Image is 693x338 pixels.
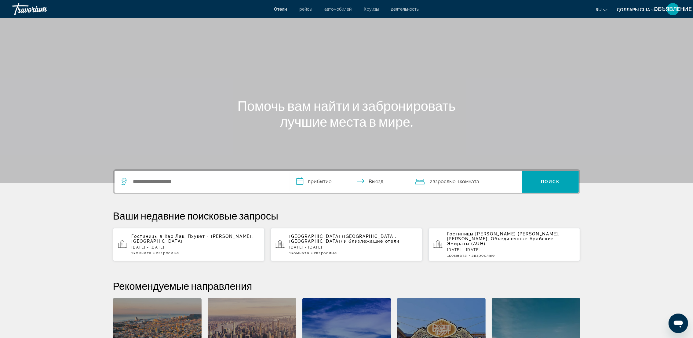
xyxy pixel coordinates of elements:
[364,7,379,12] a: Круизы
[617,5,656,14] button: Изменить валюту
[274,7,287,12] a: Отели
[132,245,260,249] p: [DATE] - [DATE]
[289,234,396,244] span: [GEOGRAPHIC_DATA] ([GEOGRAPHIC_DATA], [GEOGRAPHIC_DATA])
[596,5,607,14] button: Изменение языка
[596,7,602,12] span: ru
[159,251,179,255] span: Взрослые
[132,234,253,244] span: , Пхукет - [PERSON_NAME], [GEOGRAPHIC_DATA]
[132,251,134,255] font: 1
[133,251,152,255] span: Комната
[460,179,480,184] span: Комната
[474,253,495,258] span: Взрослые
[291,251,310,255] span: Комната
[132,234,185,239] span: Гостиницы в Као Лак
[429,228,580,261] button: Гостиницы [PERSON_NAME] [PERSON_NAME], [PERSON_NAME], Объединенные Арабские Эмираты (AUH)[DATE] -...
[115,171,579,193] div: Виджет поиска
[409,171,522,193] button: Путешественники: 2 взрослых, 0 детей
[12,1,73,17] a: Травориум
[289,245,418,249] p: [DATE] - [DATE]
[290,171,409,193] button: Даты заезда и выезда
[289,251,291,255] font: 1
[113,280,580,292] h2: Рекомендуемые направления
[325,7,352,12] a: автомобилей
[447,231,560,246] span: [PERSON_NAME], [PERSON_NAME], Объединенные Арабские Эмираты (AUH)
[472,253,474,258] font: 2
[316,251,337,255] span: Взрослые
[156,251,159,255] font: 2
[541,179,560,184] span: Поиск
[113,209,580,222] p: Ваши недавние поисковые запросы
[447,253,449,258] font: 1
[344,239,399,244] span: и близлежащие отели
[232,98,461,129] h1: Помочь вам найти и забронировать лучшие места в мире.
[314,251,316,255] font: 2
[449,253,468,258] span: Комната
[271,228,422,261] button: [GEOGRAPHIC_DATA] ([GEOGRAPHIC_DATA], [GEOGRAPHIC_DATA]) и близлежащие отели[DATE] - [DATE]1Комна...
[447,248,575,252] p: [DATE] - [DATE]
[617,7,650,12] span: Доллары США
[113,228,265,261] button: Гостиницы в Као Лак, Пхукет - [PERSON_NAME], [GEOGRAPHIC_DATA][DATE] - [DATE]1Комната2Взрослые
[456,179,460,184] font: , 1
[300,7,312,12] a: рейсы
[447,231,516,236] span: Гостиницы [PERSON_NAME]
[665,3,681,16] button: Пользовательское меню
[654,6,692,12] span: ОБЪЯВЛЕНИЕ
[430,179,433,184] font: 2
[522,171,579,193] button: Поиск
[433,179,456,184] span: Взрослые
[391,7,419,12] a: деятельность
[669,314,688,333] iframe: Кнопка запуска окна обмена сообщениями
